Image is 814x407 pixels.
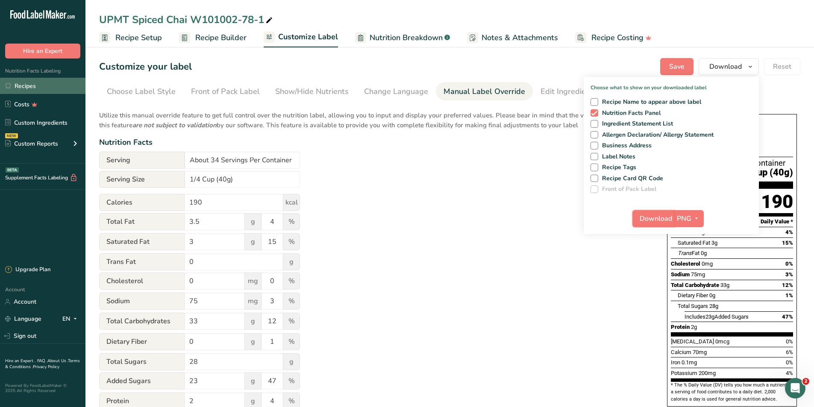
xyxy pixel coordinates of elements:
[691,324,697,330] span: 2g
[283,213,300,230] span: %
[598,153,636,161] span: Label Notes
[709,292,715,299] span: 0g
[693,349,707,355] span: 70mg
[711,240,717,246] span: 3g
[671,382,793,403] section: * The % Daily Value (DV) tells you how much a nutrient in a serving of food contributes to a dail...
[785,378,805,398] iframe: Intercom live chat
[283,233,300,250] span: %
[5,358,35,364] a: Hire an Expert .
[720,282,729,288] span: 33g
[786,349,793,355] span: 6%
[591,32,644,44] span: Recipe Costing
[244,233,262,250] span: g
[541,86,649,97] div: Edit Ingredients/Allergens List
[705,313,714,320] span: 23g
[244,333,262,350] span: g
[99,372,185,389] span: Added Sugars
[761,190,793,213] div: 190
[598,185,657,193] span: Front of Pack Label
[782,313,793,320] span: 47%
[660,58,694,75] button: Save
[62,314,80,324] div: EN
[99,333,185,350] span: Dietary Fiber
[709,61,742,72] span: Download
[678,250,699,256] span: Fat
[691,271,705,278] span: 75mg
[107,86,176,97] div: Choose Label Style
[99,12,274,27] div: UPMT Spiced Chai W101002-78-1
[598,142,652,149] span: Business Address
[671,349,691,355] span: Calcium
[677,214,691,224] span: PNG
[99,233,185,250] span: Saturated Fat
[278,31,338,43] span: Customize Label
[283,293,300,310] span: %
[671,261,700,267] span: Cholesterol
[786,359,793,366] span: 0%
[283,353,300,370] span: g
[699,58,759,75] button: Download
[575,28,652,47] a: Recipe Costing
[785,229,793,235] span: 4%
[678,292,708,299] span: Dietary Fiber
[5,383,80,393] div: Powered By FoodLabelMaker © 2025 All Rights Reserved
[632,210,674,227] button: Download
[674,210,704,227] button: PNG
[782,240,793,246] span: 15%
[275,86,349,97] div: Show/Hide Nutrients
[802,378,809,385] span: 2
[671,324,690,330] span: Protein
[671,370,697,376] span: Potassium
[467,28,558,47] a: Notes & Attachments
[786,370,793,376] span: 4%
[598,164,637,171] span: Recipe Tags
[782,282,793,288] span: 12%
[5,44,80,59] button: Hire an Expert
[598,131,714,139] span: Allergen Declaration/ Allergy Statement
[669,61,685,72] span: Save
[283,333,300,350] span: %
[37,358,47,364] a: FAQ .
[5,133,18,138] div: NEW
[598,120,673,128] span: Ingredient Statement List
[5,139,58,148] div: Custom Reports
[283,372,300,389] span: %
[115,32,162,44] span: Recipe Setup
[244,213,262,230] span: g
[283,194,300,211] span: kcal
[283,272,300,290] span: %
[671,338,714,345] span: [MEDICAL_DATA]
[99,171,185,188] span: Serving Size
[678,303,708,309] span: Total Sugars
[584,77,759,91] p: Choose what to show on your downloaded label
[355,28,450,47] a: Nutrition Breakdown
[785,271,793,278] span: 3%
[99,272,185,290] span: Cholesterol
[444,86,525,97] div: Manual Label Override
[99,152,185,169] span: Serving
[598,175,664,182] span: Recipe Card QR Code
[33,364,59,370] a: Privacy Policy
[773,61,791,72] span: Reset
[671,282,719,288] span: Total Carbohydrate
[764,58,800,75] button: Reset
[195,32,247,44] span: Recipe Builder
[179,28,247,47] a: Recipe Builder
[244,293,262,310] span: mg
[283,253,300,270] span: g
[99,293,185,310] span: Sodium
[671,359,680,366] span: Iron
[482,32,558,44] span: Notes & Attachments
[5,266,50,274] div: Upgrade Plan
[244,313,262,330] span: g
[699,370,716,376] span: 200mg
[682,359,697,366] span: 0.1mg
[598,109,661,117] span: Nutrition Facts Panel
[99,213,185,230] span: Total Fat
[640,214,672,224] span: Download
[701,250,707,256] span: 0g
[678,240,710,246] span: Saturated Fat
[244,372,262,389] span: g
[735,167,793,178] span: 1/4 Cup (40g)
[6,167,19,173] div: BETA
